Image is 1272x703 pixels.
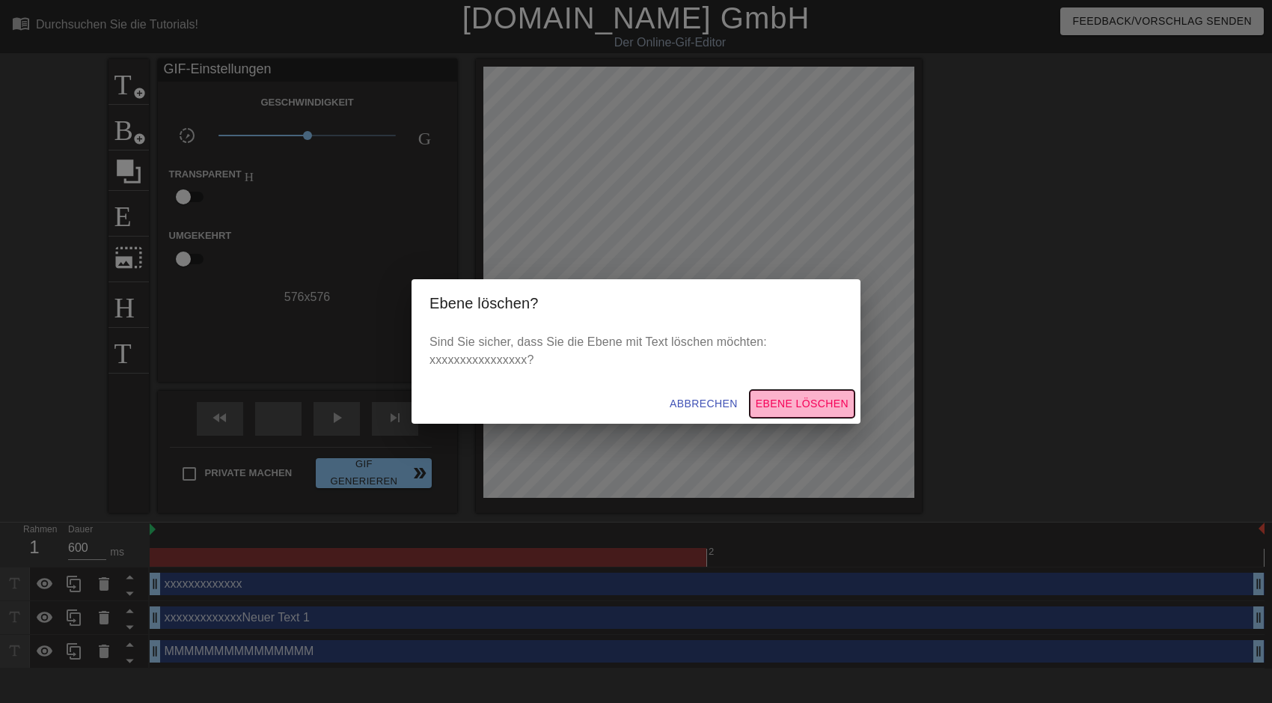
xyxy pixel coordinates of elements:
button: Ebene löschen [750,390,854,418]
button: Abbrechen [664,390,744,418]
span: Abbrechen [670,395,738,413]
h2: Ebene löschen? [429,291,843,315]
p: Sind Sie sicher, dass Sie die Ebene mit Text löschen möchten: xxxxxxxxxxxxxxxx? [429,333,843,369]
span: Ebene löschen [756,395,848,413]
